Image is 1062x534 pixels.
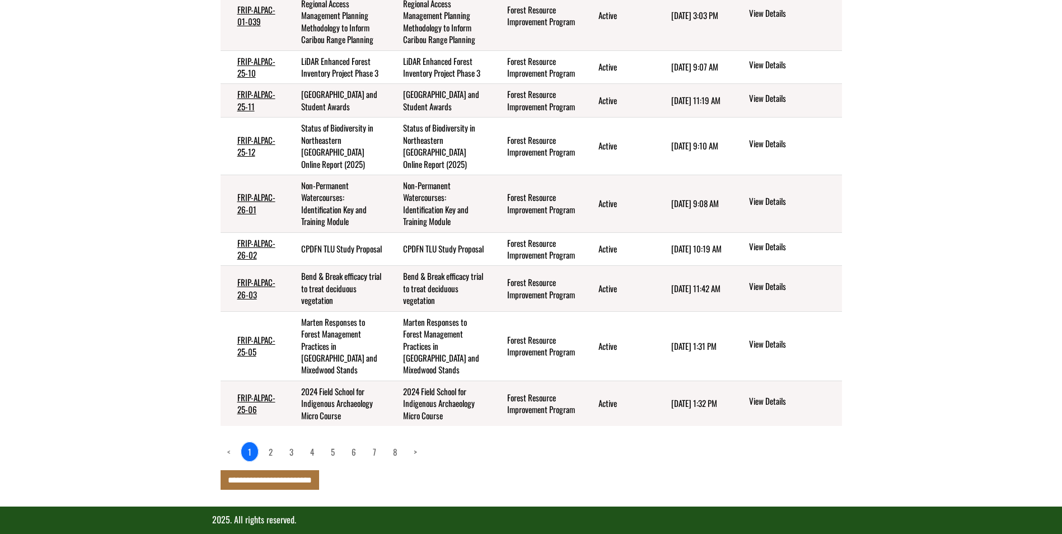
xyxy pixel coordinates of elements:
td: Active [582,232,654,266]
td: LiDAR Enhanced Forest Inventory Project Phase 3 [284,50,386,84]
td: action menu [731,84,841,118]
td: Forest Resource Improvement Program [490,381,582,426]
td: action menu [731,118,841,175]
td: FRIP-ALPAC-26-01 [221,175,284,232]
time: [DATE] 11:19 AM [671,94,721,106]
a: Next page [407,442,424,461]
td: 6/19/2025 11:19 AM [654,84,731,118]
td: Forest Resource Improvement Program [490,175,582,232]
time: [DATE] 10:19 AM [671,242,722,255]
a: page 3 [283,442,300,461]
td: Active [582,311,654,381]
a: View details [749,138,837,151]
td: FRIP-ALPAC-25-05 [221,311,284,381]
a: View details [749,280,837,294]
a: FRIP-ALPAC-26-03 [237,276,275,300]
td: CPDFN TLU Study Proposal [386,232,490,266]
td: FRIP-ALPAC-26-03 [221,266,284,311]
td: action menu [731,232,841,266]
td: Forest Resource Improvement Program [490,266,582,311]
a: page 5 [324,442,341,461]
td: 7/29/2025 10:19 AM [654,232,731,266]
a: page 6 [345,442,363,461]
td: Bend & Break efficacy trial to treat deciduous vegetation [386,266,490,311]
a: page 8 [386,442,404,461]
time: [DATE] 11:42 AM [671,282,721,294]
td: 8/13/2025 9:10 AM [654,118,731,175]
a: View details [749,59,837,72]
p: 2025 [212,513,850,526]
a: FRIP-ALPAC-25-11 [237,88,275,112]
time: [DATE] 1:31 PM [671,340,717,352]
a: View details [749,241,837,254]
td: Non-Permanent Watercourses: Identification Key and Training Module [284,175,386,232]
a: FRIP-ALPAC-25-05 [237,334,275,358]
td: CPDFN TLU Study Proposal [284,232,386,266]
a: FRIP-ALPAC-01-039 [237,3,275,27]
td: NAIT Forestry Field School and Student Awards [386,84,490,118]
a: View details [749,395,837,409]
td: 11/21/2024 1:31 PM [654,311,731,381]
a: FRIP-ALPAC-25-10 [237,55,275,79]
time: [DATE] 1:32 PM [671,397,717,409]
td: Bend & Break efficacy trial to treat deciduous vegetation [284,266,386,311]
a: FRIP-ALPAC-26-01 [237,191,275,215]
td: LiDAR Enhanced Forest Inventory Project Phase 3 [386,50,490,84]
td: 2024 Field School for Indigenous Archaeology Micro Course [386,381,490,426]
a: 1 [241,442,259,462]
a: FRIP-ALPAC-26-02 [237,237,275,261]
a: page 2 [262,442,279,461]
td: Status of Biodiversity in Northeastern Alberta Online Report (2025) [386,118,490,175]
td: Marten Responses to Forest Management Practices in Aspen and Mixedwood Stands [284,311,386,381]
td: 7/22/2025 11:42 AM [654,266,731,311]
td: 2024 Field School for Indigenous Archaeology Micro Course [284,381,386,426]
td: action menu [731,381,841,426]
td: FRIP-ALPAC-26-02 [221,232,284,266]
td: action menu [731,175,841,232]
td: FRIP-ALPAC-25-12 [221,118,284,175]
time: [DATE] 9:10 AM [671,139,718,152]
time: [DATE] 3:03 PM [671,9,718,21]
time: [DATE] 9:08 AM [671,197,719,209]
a: View details [749,92,837,106]
td: 4/24/2025 9:07 AM [654,50,731,84]
span: . All rights reserved. [230,513,296,526]
td: FRIP-ALPAC-25-10 [221,50,284,84]
time: [DATE] 9:07 AM [671,60,718,73]
a: page 4 [303,442,321,461]
td: FRIP-ALPAC-25-06 [221,381,284,426]
td: 11/21/2024 1:32 PM [654,381,731,426]
td: Active [582,381,654,426]
td: NAIT Forestry Field School and Student Awards [284,84,386,118]
td: Active [582,50,654,84]
td: action menu [731,266,841,311]
a: FRIP-ALPAC-25-12 [237,134,275,158]
td: Forest Resource Improvement Program [490,118,582,175]
td: Forest Resource Improvement Program [490,84,582,118]
a: Previous page [221,442,237,461]
td: Active [582,84,654,118]
td: 8/13/2025 9:08 AM [654,175,731,232]
a: FRIP-ALPAC-25-06 [237,391,275,415]
td: action menu [731,50,841,84]
td: Active [582,175,654,232]
a: View details [749,7,837,21]
a: View details [749,195,837,209]
td: Status of Biodiversity in Northeastern Alberta Online Report (2025) [284,118,386,175]
td: Non-Permanent Watercourses: Identification Key and Training Module [386,175,490,232]
td: Forest Resource Improvement Program [490,232,582,266]
td: Active [582,118,654,175]
td: Marten Responses to Forest Management Practices in Aspen and Mixedwood Stands [386,311,490,381]
td: Active [582,266,654,311]
td: Forest Resource Improvement Program [490,50,582,84]
a: page 7 [366,442,383,461]
a: View details [749,338,837,352]
td: FRIP-ALPAC-25-11 [221,84,284,118]
td: Forest Resource Improvement Program [490,311,582,381]
td: action menu [731,311,841,381]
